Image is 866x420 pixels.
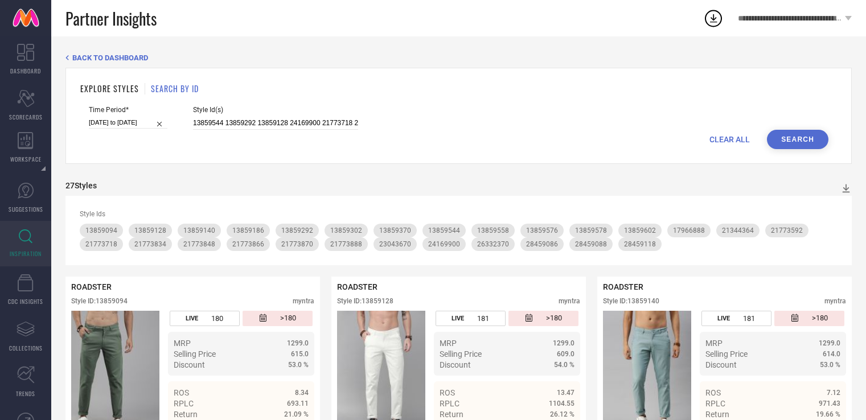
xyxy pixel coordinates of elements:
div: Open download list [703,8,724,28]
span: CLEAR ALL [709,135,750,144]
span: Return [705,410,729,419]
span: 13859558 [477,227,509,234]
span: RPLC [705,399,725,408]
span: Selling Price [174,349,216,359]
span: LIVE [186,315,198,322]
span: 21344364 [722,227,754,234]
span: 28459118 [624,240,656,248]
div: Number of days the style has been live on the platform [170,311,240,326]
span: 28459086 [526,240,558,248]
span: Partner Insights [65,7,157,30]
div: 27 Styles [65,181,97,190]
span: 23043670 [379,240,411,248]
div: myntra [293,297,314,305]
span: 13859602 [624,227,656,234]
span: ROADSTER [337,282,377,291]
span: Discount [440,360,471,369]
span: ROADSTER [71,282,112,291]
span: 13859094 [85,227,117,234]
span: 17966888 [673,227,705,234]
span: LIVE [452,315,464,322]
span: 24169900 [428,240,460,248]
span: INSPIRATION [10,249,42,258]
span: 53.0 % [820,361,840,369]
span: TRENDS [16,389,35,398]
span: 615.0 [291,350,309,358]
span: 21773848 [183,240,215,248]
h1: EXPLORE STYLES [80,83,139,94]
span: MRP [174,339,191,348]
span: 1299.0 [287,339,309,347]
div: Style ID: 13859128 [337,297,393,305]
span: >180 [546,314,562,323]
input: Select time period [89,117,167,129]
span: SCORECARDS [9,113,43,121]
span: 609.0 [557,350,574,358]
span: CDC INSIGHTS [8,297,43,306]
div: Number of days the style has been live on the platform [701,311,771,326]
span: 21773718 [85,240,117,248]
span: RPLC [440,399,459,408]
span: 614.0 [823,350,840,358]
span: Discount [705,360,737,369]
span: 1299.0 [819,339,840,347]
div: myntra [559,297,580,305]
span: DASHBOARD [10,67,41,75]
span: RPLC [174,399,194,408]
div: Style ID: 13859140 [603,297,659,305]
span: 13859370 [379,227,411,234]
span: 180 [211,314,223,323]
span: Return [440,410,463,419]
div: Number of days the style has been live on the platform [436,311,506,326]
span: 13859576 [526,227,558,234]
span: 53.0 % [288,361,309,369]
span: 13859292 [281,227,313,234]
span: Style Id(s) [193,106,358,114]
h1: SEARCH BY ID [151,83,199,94]
span: Selling Price [705,349,748,359]
span: 21773592 [771,227,803,234]
span: >180 [812,314,828,323]
span: ROS [705,388,721,397]
span: 28459088 [575,240,607,248]
span: 8.34 [295,389,309,397]
span: 971.43 [819,400,840,407]
button: Search [767,130,828,149]
div: Style Ids [80,210,838,218]
span: BACK TO DASHBOARD [72,53,148,62]
span: ROS [174,388,189,397]
span: 13859140 [183,227,215,234]
span: 21773866 [232,240,264,248]
span: 13859544 [428,227,460,234]
input: Enter comma separated style ids e.g. 12345, 67890 [193,117,358,130]
span: Return [174,410,198,419]
span: 21773834 [134,240,166,248]
span: 1299.0 [553,339,574,347]
span: ROADSTER [603,282,643,291]
span: 21773888 [330,240,362,248]
span: Discount [174,360,205,369]
span: 1104.55 [549,400,574,407]
span: SUGGESTIONS [9,205,43,213]
span: 13.47 [557,389,574,397]
span: 181 [743,314,755,323]
span: 693.11 [287,400,309,407]
span: 21773870 [281,240,313,248]
span: 13859186 [232,227,264,234]
span: 26332370 [477,240,509,248]
div: Style ID: 13859094 [71,297,128,305]
span: 13859302 [330,227,362,234]
div: Number of days since the style was first listed on the platform [774,311,844,326]
span: >180 [280,314,296,323]
span: Selling Price [440,349,482,359]
div: Number of days since the style was first listed on the platform [508,311,578,326]
span: 13859128 [134,227,166,234]
span: 26.12 % [550,410,574,418]
span: 7.12 [827,389,840,397]
div: Back TO Dashboard [65,53,852,62]
div: Number of days since the style was first listed on the platform [243,311,313,326]
span: 21.09 % [284,410,309,418]
div: myntra [824,297,846,305]
span: ROS [440,388,455,397]
span: COLLECTIONS [9,344,43,352]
